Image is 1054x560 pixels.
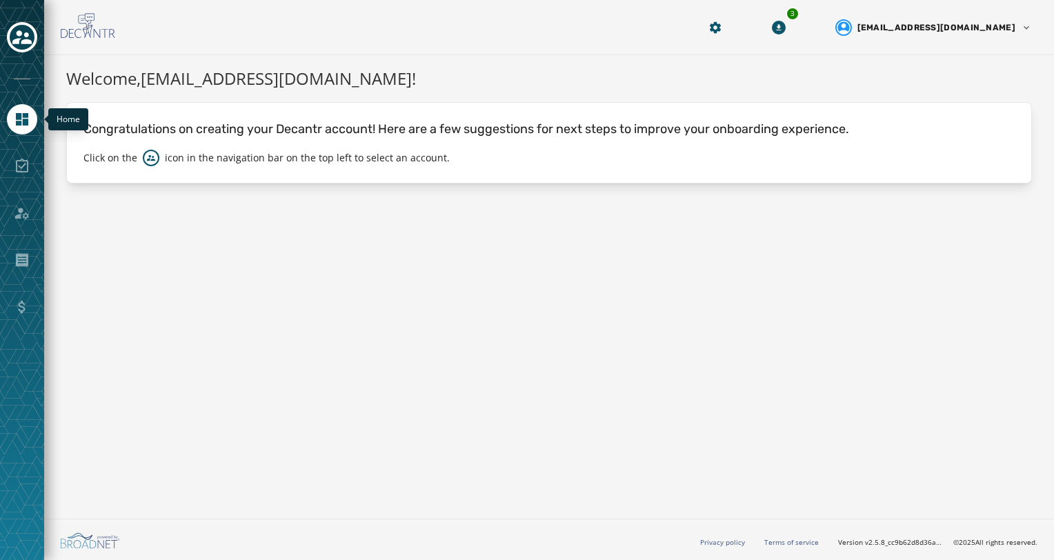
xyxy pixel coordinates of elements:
p: Congratulations on creating your Decantr account! Here are a few suggestions for next steps to im... [83,119,1015,139]
span: v2.5.8_cc9b62d8d36ac40d66e6ee4009d0e0f304571100 [865,537,942,548]
button: Toggle account select drawer [7,22,37,52]
p: Click on the [83,151,137,165]
p: icon in the navigation bar on the top left to select an account. [165,151,450,165]
a: Privacy policy [700,537,745,547]
h1: Welcome, [EMAIL_ADDRESS][DOMAIN_NAME] ! [66,66,1032,91]
div: 3 [786,7,799,21]
span: © 2025 All rights reserved. [953,537,1037,547]
span: Version [838,537,942,548]
span: [EMAIL_ADDRESS][DOMAIN_NAME] [857,22,1015,33]
a: Navigate to Home [7,104,37,134]
button: Manage global settings [703,15,728,40]
a: Terms of service [764,537,819,547]
div: Home [48,108,88,130]
button: Download Menu [766,15,791,40]
button: User settings [830,14,1037,41]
